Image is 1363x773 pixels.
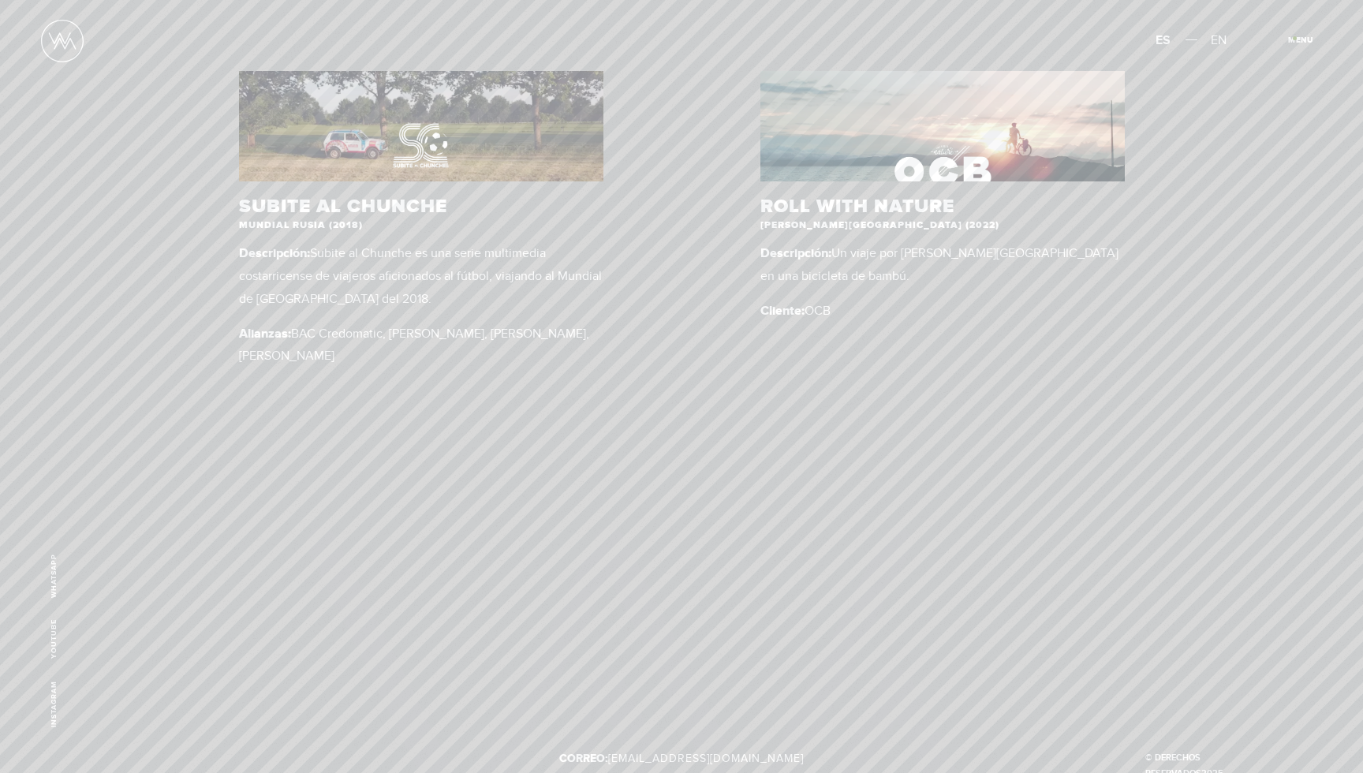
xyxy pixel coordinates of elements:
p: Subite al Chunche es una serie multimedia costarricense de viajeros aficionados al fútbol, viajan... [238,242,603,310]
strong: Descripción: [238,245,309,261]
a: ROLL WITH NATURE ROLL WITH NATURE [PERSON_NAME][GEOGRAPHIC_DATA] (2022) Descripción:Un viaje por ... [760,71,1125,334]
p: BAC Credomatic, [PERSON_NAME], [PERSON_NAME], [PERSON_NAME] [238,323,603,368]
a: Subite al Chunche Subite al Chunche Mundial Rusia (2018) Descripción:Subite al Chunche es una ser... [238,71,603,379]
h2: ROLL WITH NATURE [760,197,1125,216]
p: Un viaje por [PERSON_NAME][GEOGRAPHIC_DATA] en una bicicleta de bambú. [760,242,1125,288]
a: ES [1156,29,1171,52]
span: [EMAIL_ADDRESS][DOMAIN_NAME] [608,752,804,765]
strong: Descripción: [760,245,831,261]
p: OCB [760,300,1125,323]
p: [PERSON_NAME][GEOGRAPHIC_DATA] (2022) [760,220,1125,230]
a: Instagram [50,681,58,727]
a: WhatsApp [50,554,58,598]
strong: Cliente: [760,303,804,319]
img: Logo [41,20,84,62]
a: EN [1211,29,1227,52]
a: Youtube [50,620,58,659]
span: ES [1156,32,1171,48]
strong: Alianzas: [238,326,290,342]
h2: Subite al Chunche [238,197,603,216]
p: Mundial Rusia (2018) [238,220,603,230]
span: EN [1211,32,1227,48]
